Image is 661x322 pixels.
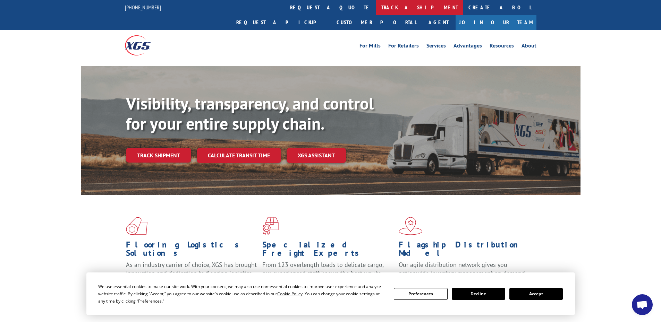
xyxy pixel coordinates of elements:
[126,148,191,163] a: Track shipment
[277,291,303,297] span: Cookie Policy
[262,217,279,235] img: xgs-icon-focused-on-flooring-red
[125,4,161,11] a: [PHONE_NUMBER]
[231,15,331,30] a: Request a pickup
[456,15,536,30] a: Join Our Team
[126,93,374,134] b: Visibility, transparency, and control for your entire supply chain.
[399,261,526,277] span: Our agile distribution network gives you nationwide inventory management on demand.
[331,15,422,30] a: Customer Portal
[138,298,162,304] span: Preferences
[86,272,575,315] div: Cookie Consent Prompt
[452,288,505,300] button: Decline
[126,261,257,285] span: As an industry carrier of choice, XGS has brought innovation and dedication to flooring logistics...
[262,241,393,261] h1: Specialized Freight Experts
[490,43,514,51] a: Resources
[522,43,536,51] a: About
[399,217,423,235] img: xgs-icon-flagship-distribution-model-red
[632,294,653,315] div: Open chat
[126,241,257,261] h1: Flooring Logistics Solutions
[126,217,147,235] img: xgs-icon-total-supply-chain-intelligence-red
[262,261,393,291] p: From 123 overlength loads to delicate cargo, our experienced staff knows the best way to move you...
[422,15,456,30] a: Agent
[388,43,419,51] a: For Retailers
[426,43,446,51] a: Services
[394,288,447,300] button: Preferences
[197,148,281,163] a: Calculate transit time
[359,43,381,51] a: For Mills
[287,148,346,163] a: XGS ASSISTANT
[98,283,385,305] div: We use essential cookies to make our site work. With your consent, we may also use non-essential ...
[399,241,530,261] h1: Flagship Distribution Model
[509,288,563,300] button: Accept
[454,43,482,51] a: Advantages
